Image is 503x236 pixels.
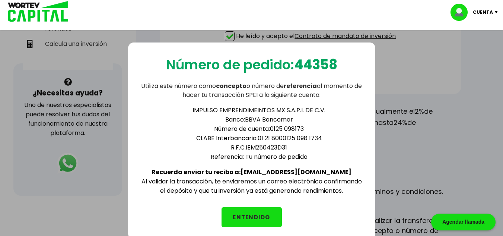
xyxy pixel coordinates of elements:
img: icon-down [493,11,503,13]
div: Al validar la transacción, te enviaremos un correo electrónico confirmando el depósito y que tu i... [140,100,363,195]
div: Agendar llamada [431,214,496,230]
b: referencia [284,82,317,90]
li: R.F.C. IEM250423D31 [155,143,363,152]
b: Recuerda enviar tu recibo a: [EMAIL_ADDRESS][DOMAIN_NAME] [152,168,351,176]
b: 44358 [294,55,337,74]
p: Utiliza este número como o número de al momento de hacer tu transacción SPEI a la siguiente cuenta: [140,82,363,100]
p: Cuenta [473,7,493,18]
li: Banco: BBVA Bancomer [155,115,363,124]
li: IMPULSO EMPRENDIMEINTOS MX S.A.P.I. DE C.V. [155,106,363,115]
img: profile-image [451,4,473,21]
li: Número de cuenta: 0125 098173 [155,124,363,133]
p: Número de pedido: [166,54,337,75]
li: Referencia: Tu número de pedido [155,152,363,161]
button: ENTENDIDO [222,207,282,227]
li: CLABE Interbancaria: 01 21 8000125 098 1734 [155,133,363,143]
b: concepto [216,82,246,90]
